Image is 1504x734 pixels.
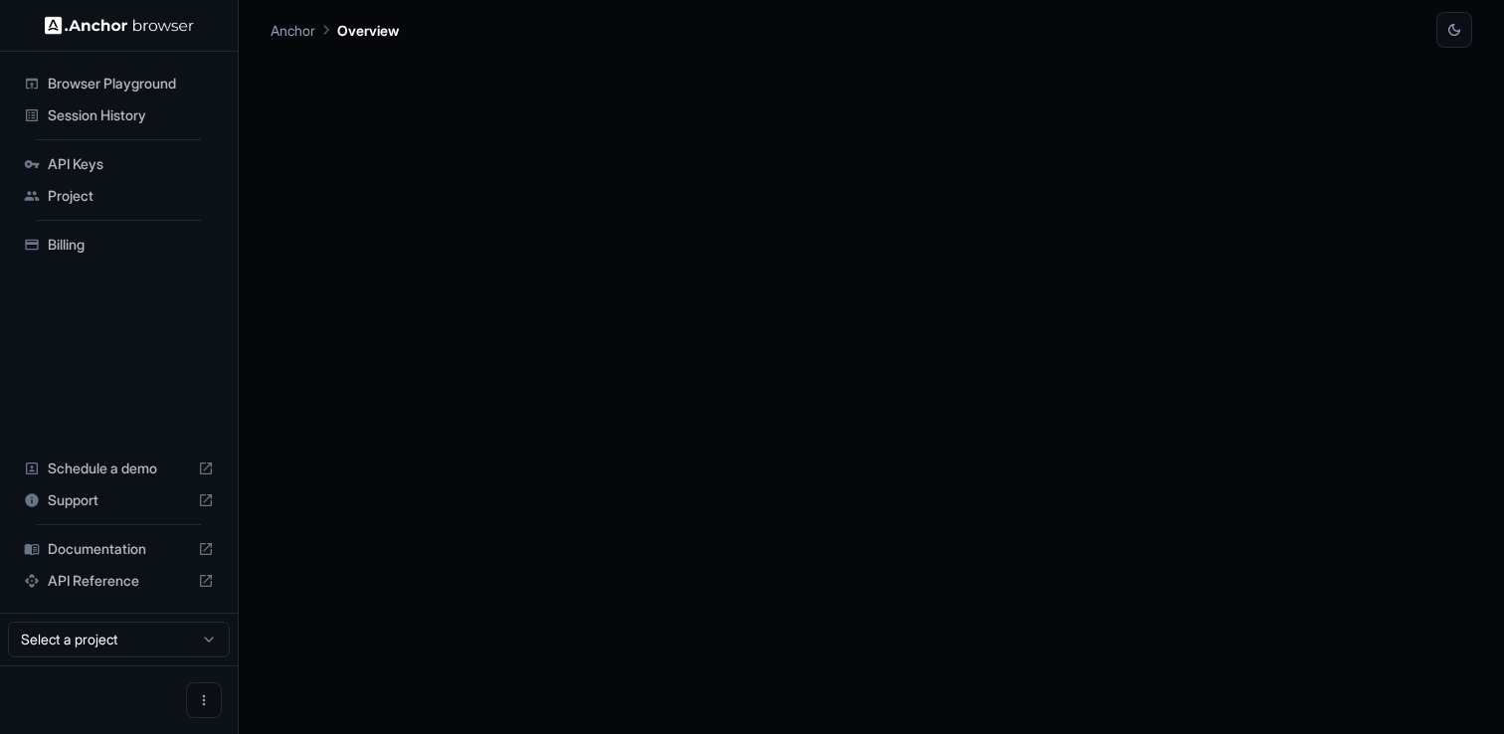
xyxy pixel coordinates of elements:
p: Overview [337,20,399,41]
button: Open menu [186,682,222,718]
div: API Reference [16,565,222,597]
span: Support [48,490,190,510]
span: API Keys [48,154,214,174]
div: Documentation [16,533,222,565]
nav: breadcrumb [271,19,399,41]
div: Schedule a demo [16,453,222,484]
div: Support [16,484,222,516]
span: Browser Playground [48,74,214,93]
span: Session History [48,105,214,125]
div: Session History [16,99,222,131]
span: Schedule a demo [48,459,190,478]
span: Documentation [48,539,190,559]
div: API Keys [16,148,222,180]
span: API Reference [48,571,190,591]
div: Billing [16,229,222,261]
img: Anchor Logo [45,16,194,35]
span: Project [48,186,214,206]
div: Project [16,180,222,212]
span: Billing [48,235,214,255]
p: Anchor [271,20,315,41]
div: Browser Playground [16,68,222,99]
